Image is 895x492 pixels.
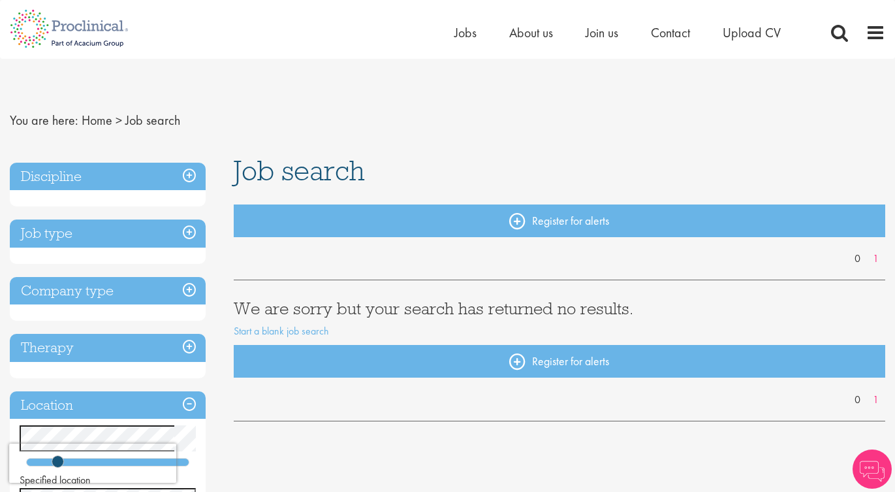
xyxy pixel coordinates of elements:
[454,24,477,41] a: Jobs
[10,112,78,129] span: You are here:
[723,24,781,41] a: Upload CV
[10,277,206,305] h3: Company type
[20,473,91,487] span: Specified location
[234,153,365,188] span: Job search
[116,112,122,129] span: >
[82,112,112,129] a: breadcrumb link
[10,220,206,248] h3: Job type
[234,345,885,378] a: Register for alerts
[509,24,553,41] a: About us
[10,334,206,362] h3: Therapy
[10,391,206,419] h3: Location
[853,450,892,489] img: Chatbot
[866,252,885,267] a: 1
[9,444,176,483] iframe: reCAPTCHA
[234,205,885,237] a: Register for alerts
[125,112,180,129] span: Job search
[10,163,206,191] h3: Discipline
[866,393,885,408] a: 1
[586,24,618,41] a: Join us
[651,24,690,41] a: Contact
[848,252,867,267] a: 0
[234,300,885,317] h3: We are sorry but your search has returned no results.
[234,324,329,338] a: Start a blank job search
[848,393,867,408] a: 0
